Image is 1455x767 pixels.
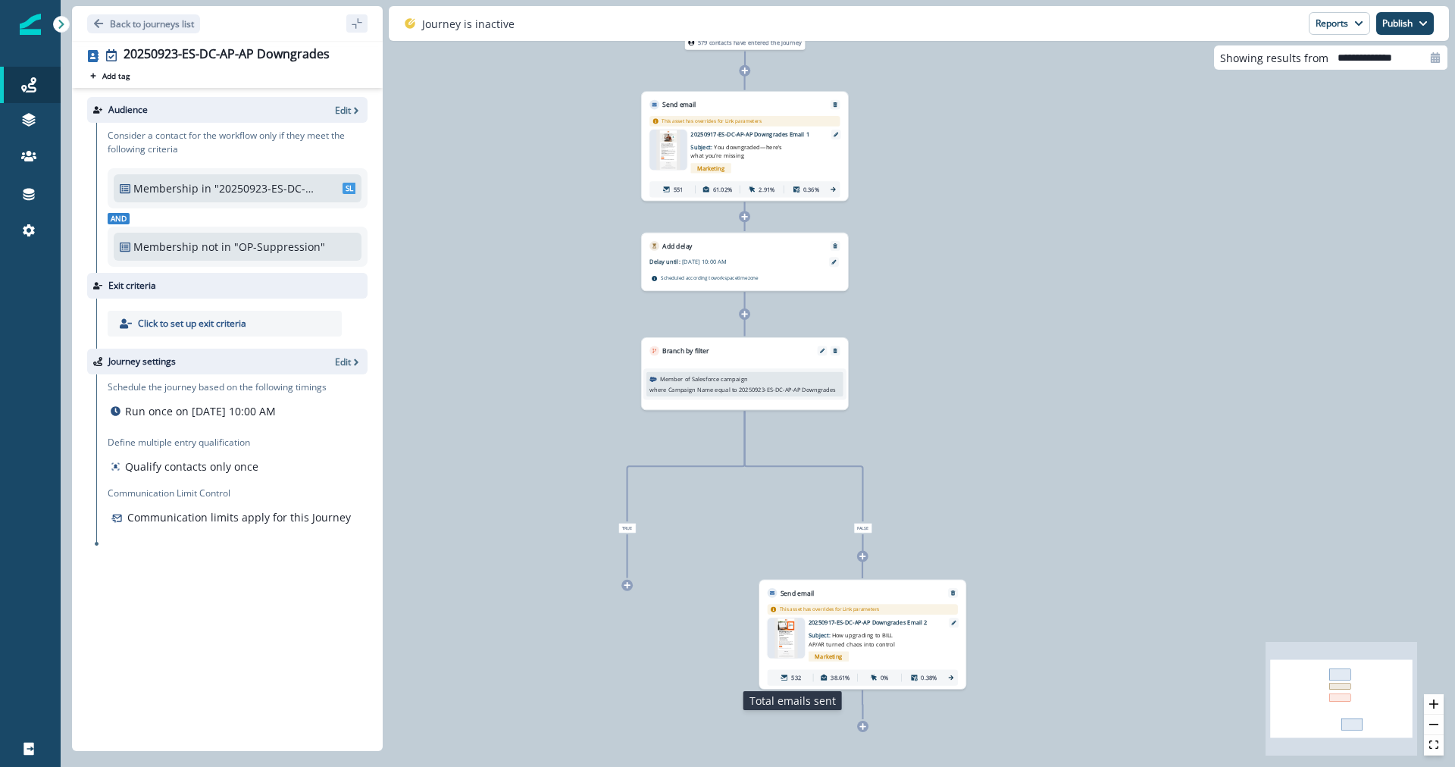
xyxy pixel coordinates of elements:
p: Member of Salesforce campaign [660,375,748,383]
p: Communication Limit Control [108,487,368,500]
p: Scheduled according to workspace timezone [661,274,759,282]
button: Remove [947,590,959,596]
span: False [854,523,872,533]
p: "OP-Suppression" [234,239,336,255]
span: Marketing [809,652,849,662]
button: Publish [1376,12,1434,35]
p: 2.91% [759,185,774,193]
p: Journey settings [108,355,176,368]
p: 0.36% [803,185,819,193]
p: Journey is inactive [422,16,515,32]
p: Subject: [690,138,791,160]
p: 0% [881,674,889,682]
div: False [785,523,940,533]
button: Reports [1309,12,1370,35]
button: Edit [335,104,361,117]
p: Delay until: [649,257,682,265]
p: Send email [781,588,814,598]
p: Communication limits apply for this Journey [127,509,351,525]
p: not in [202,239,231,255]
p: Membership [133,180,199,196]
span: Marketing [690,163,731,173]
div: Send emailRemoveThis asset has overrides for Link parametersemail asset unavailable20250917-ES-DC... [759,580,966,690]
img: Inflection [20,14,41,35]
div: 579 contacts have entered the journey [668,35,822,50]
span: True [618,523,636,533]
g: Edge from f8d5be3a-62df-4385-9a66-c1e13373a0df to node-edge-labela2ad295d-eaff-41db-b462-79018658... [627,411,745,521]
p: Audience [108,103,148,117]
g: Edge from f8d5be3a-62df-4385-9a66-c1e13373a0df to node-edge-label623f4bff-81f5-4271-9094-a99b9b67... [745,411,863,521]
p: Consider a contact for the workflow only if they meet the following criteria [108,129,368,156]
button: Edit [816,349,829,353]
p: Subject: [809,627,909,649]
span: How upgrading to BILL AP/AR turned chaos into control [809,631,895,647]
button: Edit [335,355,361,368]
button: sidebar collapse toggle [346,14,368,33]
p: "20250923-ES-DC-AP-AP Downgrades" [214,180,316,196]
p: Add delay [662,241,692,251]
p: 0.38% [921,674,937,682]
div: 20250923-ES-DC-AP-AP Downgrades [124,47,330,64]
p: where [649,385,666,393]
button: Remove [829,348,842,353]
img: email asset unavailable [774,618,797,658]
p: Qualify contacts only once [125,459,258,474]
p: 20250917-ES-DC-AP-AP Downgrades Email 2 [809,618,937,626]
p: Exit criteria [108,279,156,293]
p: Edit [335,104,351,117]
div: Send emailRemoveThis asset has overrides for Link parametersemail asset unavailable20250917-ES-DC... [641,92,849,202]
div: True [549,523,704,533]
span: You downgraded—here’s what you’re missing [690,143,781,159]
button: fit view [1424,735,1444,756]
div: Branch by filterEditRemoveMember of Salesforce campaignwhereCampaign Nameequal to20250923-ES-DC-A... [641,337,849,410]
p: 20250917-ES-DC-AP-AP Downgrades Email 1 [690,130,819,138]
p: Edit [335,355,351,368]
button: zoom out [1424,715,1444,735]
p: [DATE] 10:00 AM [682,257,783,265]
p: 532 [791,674,801,682]
p: Membership [133,239,199,255]
p: Showing results from [1220,50,1328,66]
span: SL [343,183,356,194]
button: zoom in [1424,694,1444,715]
p: Schedule the journey based on the following timings [108,380,327,394]
p: Add tag [102,71,130,80]
button: Add tag [87,70,133,82]
p: Send email [662,100,696,110]
span: And [108,213,130,224]
p: Define multiple entry qualification [108,436,261,449]
p: 38.61% [831,674,850,682]
p: Branch by filter [662,346,709,355]
p: equal to [715,385,737,393]
img: email asset unavailable [656,130,680,170]
p: This asset has overrides for Link parameters [780,606,880,613]
button: Remove [829,102,842,107]
p: This asset has overrides for Link parameters [662,117,762,125]
div: Add delayRemoveDelay until:[DATE] 10:00 AMScheduled according toworkspacetimezone [641,233,849,291]
button: Remove [829,243,842,249]
p: in [202,180,211,196]
p: Click to set up exit criteria [138,317,246,330]
p: 551 [674,185,684,193]
p: Run once on [DATE] 10:00 AM [125,403,276,419]
button: Go back [87,14,200,33]
p: 20250923-ES-DC-AP-AP Downgrades [739,385,836,393]
p: 61.02% [713,185,733,193]
p: Campaign Name [668,385,714,393]
p: Back to journeys list [110,17,194,30]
